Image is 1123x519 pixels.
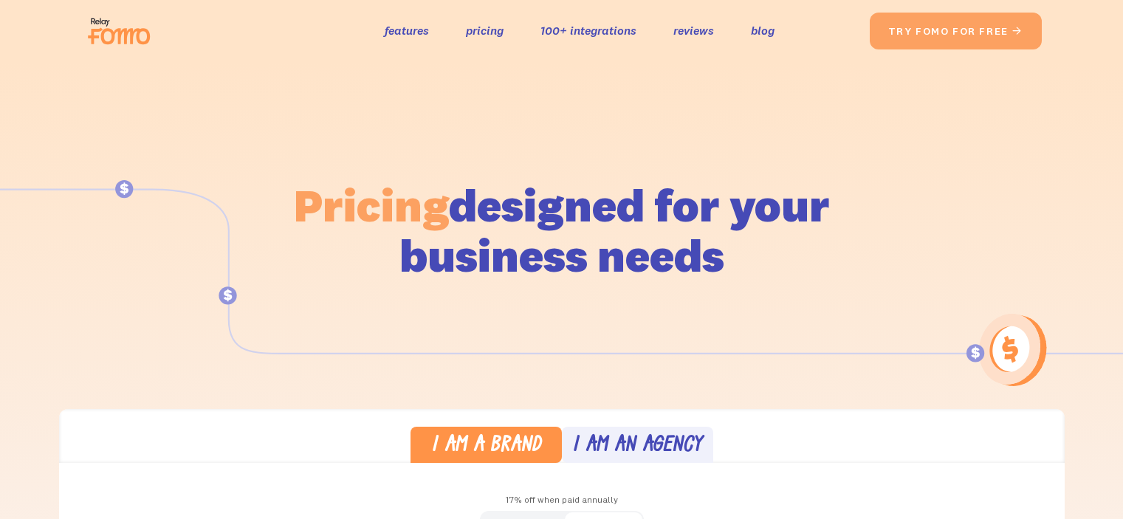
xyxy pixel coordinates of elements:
a: 100+ integrations [540,20,636,41]
div: 17% off when paid annually [59,489,1065,511]
h1: designed for your business needs [293,180,831,281]
a: try fomo for free [870,13,1042,49]
a: pricing [466,20,504,41]
div: I am an agency [572,436,702,457]
a: blog [751,20,775,41]
span: Pricing [294,176,449,233]
div: I am a brand [431,436,541,457]
a: reviews [673,20,714,41]
span:  [1012,24,1023,38]
a: features [385,20,429,41]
